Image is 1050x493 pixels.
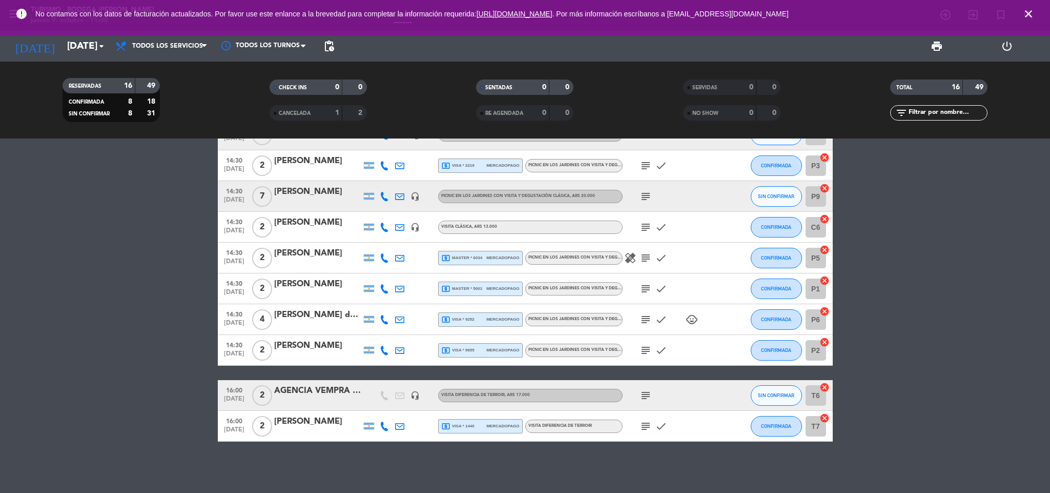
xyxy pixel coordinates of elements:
[441,253,450,263] i: local_atm
[819,245,830,255] i: cancel
[252,309,272,330] span: 4
[221,215,247,227] span: 14:30
[640,344,652,357] i: subject
[655,283,667,295] i: check
[69,84,101,89] span: RESERVADAS
[761,317,791,322] span: CONFIRMADA
[221,339,247,350] span: 14:30
[570,194,595,198] span: , ARS 20.000
[486,347,519,353] span: mercadopago
[772,109,778,116] strong: 0
[552,10,789,18] a: . Por más información escríbanos a [EMAIL_ADDRESS][DOMAIN_NAME]
[69,100,104,105] span: CONFIRMADA
[128,98,132,105] strong: 8
[485,85,512,90] span: SENTADAS
[274,278,361,291] div: [PERSON_NAME]
[274,415,361,428] div: [PERSON_NAME]
[410,391,420,400] i: headset_mic
[772,84,778,91] strong: 0
[221,426,247,438] span: [DATE]
[221,154,247,166] span: 14:30
[486,316,519,323] span: mercadopago
[975,84,985,91] strong: 49
[441,422,475,431] span: visa * 1440
[221,246,247,258] span: 14:30
[1001,40,1013,52] i: power_settings_new
[751,309,802,330] button: CONFIRMADA
[441,161,450,170] i: local_atm
[624,252,636,264] i: healing
[441,393,530,397] span: VISITA DIFERENCIA DE TERROIR
[761,286,791,291] span: CONFIRMADA
[972,31,1042,62] div: LOG OUT
[751,217,802,238] button: CONFIRMADA
[486,285,519,292] span: mercadopago
[252,279,272,299] span: 2
[128,110,132,117] strong: 8
[132,43,203,50] span: Todos los servicios
[221,320,247,331] span: [DATE]
[441,422,450,431] i: local_atm
[908,107,987,119] input: Filtrar por nombre...
[441,225,497,229] span: VISITA CLÁSICA
[528,286,657,290] span: PICNIC EN LOS JARDINES CON VISITA Y DEGUSTACIÓN CLÁSICA
[221,308,247,320] span: 14:30
[441,253,483,263] span: master * 6034
[528,348,657,352] span: PICNIC EN LOS JARDINES CON VISITA Y DEGUSTACIÓN CLÁSICA
[252,248,272,268] span: 2
[819,214,830,224] i: cancel
[640,221,652,233] i: subject
[640,190,652,203] i: subject
[221,258,247,270] span: [DATE]
[528,255,657,260] span: PICNIC EN LOS JARDINES CON VISITA Y DEGUSTACIÓN CLÁSICA
[477,10,552,18] a: [URL][DOMAIN_NAME]
[758,193,794,199] span: SIN CONFIRMAR
[252,217,272,238] span: 2
[895,107,908,119] i: filter_list
[221,289,247,301] span: [DATE]
[221,166,247,178] span: [DATE]
[15,8,28,20] i: error
[751,385,802,406] button: SIN CONFIRMAR
[758,392,794,398] span: SIN CONFIRMAR
[528,424,592,428] span: VISITA DIFERENCIA DE TERROIR
[441,315,475,324] span: visa * 9252
[274,216,361,229] div: [PERSON_NAME]
[486,162,519,169] span: mercadopago
[751,279,802,299] button: CONFIRMADA
[221,384,247,396] span: 16:00
[761,347,791,353] span: CONFIRMADA
[819,275,830,286] i: cancel
[221,185,247,196] span: 14:30
[221,415,247,426] span: 16:00
[69,111,110,116] span: SIN CONFIRMAR
[819,413,830,423] i: cancel
[274,247,361,260] div: [PERSON_NAME]
[655,160,667,172] i: check
[95,40,108,52] i: arrow_drop_down
[221,196,247,208] span: [DATE]
[761,255,791,261] span: CONFIRMADA
[819,306,830,317] i: cancel
[252,186,272,207] span: 7
[749,109,753,116] strong: 0
[749,84,753,91] strong: 0
[441,161,475,170] span: visa * 2219
[655,313,667,326] i: check
[655,221,667,233] i: check
[441,284,483,293] span: master * 5001
[486,254,519,261] span: mercadopago
[655,420,667,432] i: check
[640,389,652,402] i: subject
[896,85,912,90] span: TOTAL
[221,277,247,289] span: 14:30
[279,111,311,116] span: CANCELADA
[252,340,272,361] span: 2
[147,98,157,105] strong: 18
[565,109,571,116] strong: 0
[410,223,420,232] i: headset_mic
[441,346,475,355] span: visa * 9655
[252,385,272,406] span: 2
[952,84,960,91] strong: 16
[274,339,361,352] div: [PERSON_NAME]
